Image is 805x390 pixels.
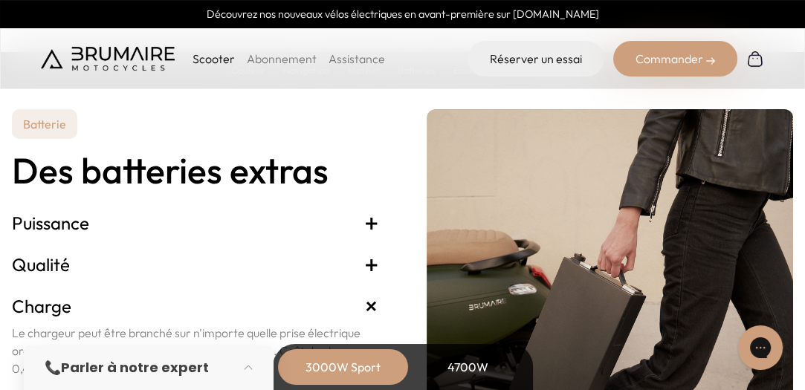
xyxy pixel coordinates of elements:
img: right-arrow-2.png [706,56,715,65]
div: 3000W Sport [284,349,403,385]
iframe: Gorgias live chat messenger [731,320,790,375]
a: Assistance [329,51,385,66]
span: + [364,211,379,235]
p: Scooter [193,50,235,68]
img: Brumaire Motocycles [41,47,175,71]
span: + [364,253,379,276]
h3: Qualité [12,253,379,276]
h3: Puissance [12,211,379,235]
a: Réserver un essai [468,41,604,77]
img: Panier [746,50,764,68]
p: Le chargeur peut être branché sur n'importe quelle prise électrique ordinaire. Temps de charge co... [12,324,379,377]
h3: Charge [12,294,379,318]
span: + [358,293,385,320]
h2: Des batteries extras [12,151,379,190]
div: 4700W [409,349,528,385]
p: Batterie [12,109,77,139]
div: Commander [613,41,737,77]
a: Abonnement [247,51,317,66]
